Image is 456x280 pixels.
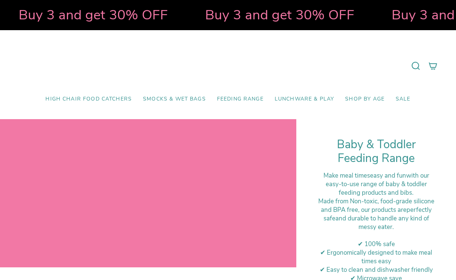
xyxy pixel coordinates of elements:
[315,197,437,231] div: M
[143,96,206,102] span: Smocks & Wet Bags
[45,96,132,102] span: High Chair Food Catchers
[315,240,437,248] div: ✔ 100% safe
[211,90,269,108] a: Feeding Range
[370,171,406,180] strong: easy and fun
[396,96,411,102] span: SALE
[321,197,434,231] span: ade from Non-toxic, food-grade silicone and BPA free, our products are and durable to handle any ...
[315,138,437,166] h1: Baby & Toddler Feeding Range
[19,6,168,24] strong: Buy 3 and get 30% OFF
[390,90,416,108] a: SALE
[164,41,292,90] a: Mumma’s Little Helpers
[315,171,437,197] div: Make meal times with our easy-to-use range of baby & toddler feeding products and bibs.
[217,96,264,102] span: Feeding Range
[323,206,432,223] strong: perfectly safe
[315,265,437,274] div: ✔ Easy to clean and dishwasher friendly
[339,90,390,108] a: Shop by Age
[205,6,354,24] strong: Buy 3 and get 30% OFF
[275,96,334,102] span: Lunchware & Play
[269,90,339,108] a: Lunchware & Play
[137,90,211,108] a: Smocks & Wet Bags
[345,96,385,102] span: Shop by Age
[315,248,437,265] div: ✔ Ergonomically designed to make meal times easy
[40,90,137,108] a: High Chair Food Catchers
